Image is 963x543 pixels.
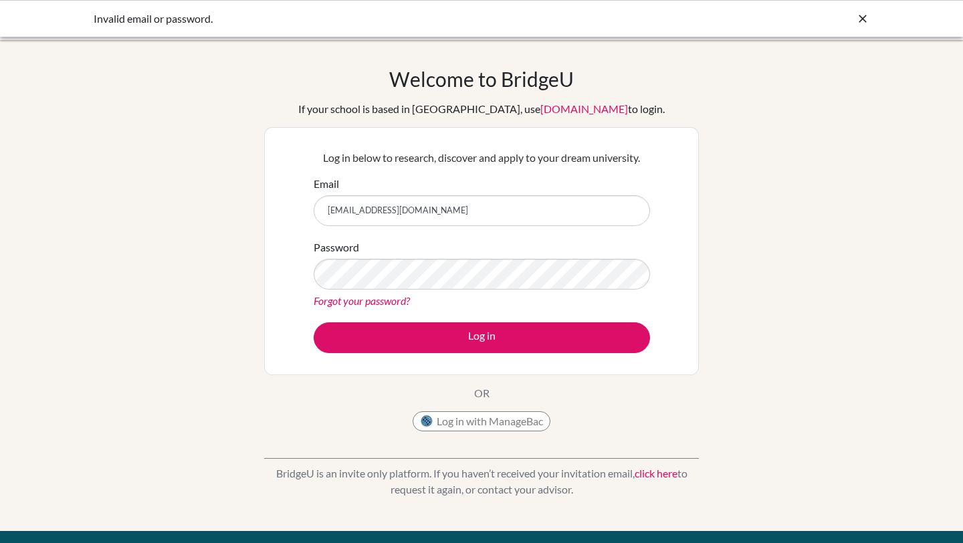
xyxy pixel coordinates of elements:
h1: Welcome to BridgeU [389,67,574,91]
p: Log in below to research, discover and apply to your dream university. [314,150,650,166]
div: Invalid email or password. [94,11,669,27]
button: Log in [314,322,650,353]
button: Log in with ManageBac [413,411,550,431]
p: BridgeU is an invite only platform. If you haven’t received your invitation email, to request it ... [264,465,699,498]
label: Email [314,176,339,192]
a: Forgot your password? [314,294,410,307]
a: click here [635,467,677,479]
div: If your school is based in [GEOGRAPHIC_DATA], use to login. [298,101,665,117]
a: [DOMAIN_NAME] [540,102,628,115]
p: OR [474,385,490,401]
label: Password [314,239,359,255]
